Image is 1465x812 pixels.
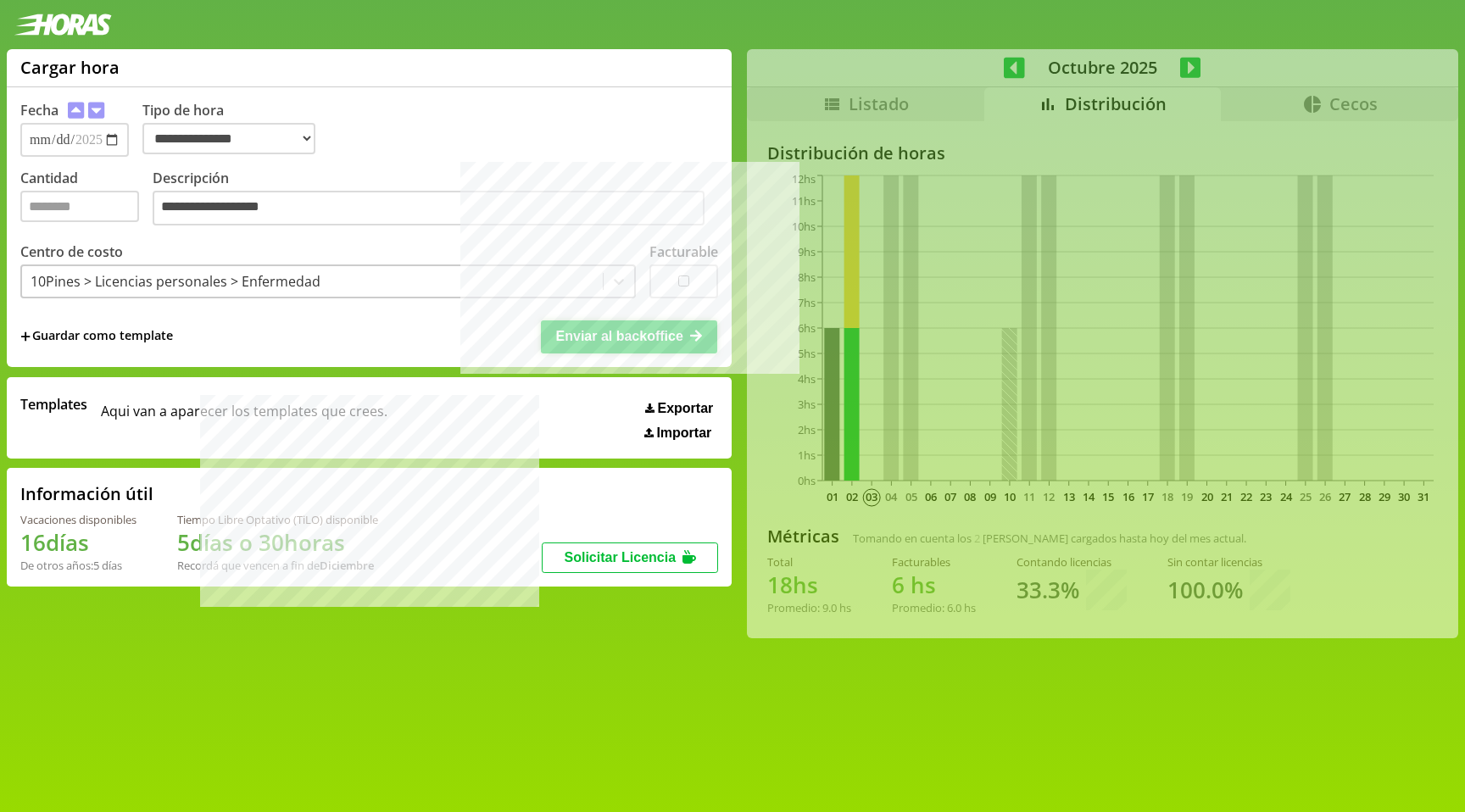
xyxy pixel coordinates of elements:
div: Vacaciones disponibles [20,512,136,527]
h1: Cargar hora [20,56,120,79]
span: Templates [20,395,87,414]
span: Importar [656,425,711,441]
button: Enviar al backoffice [541,320,717,353]
label: Cantidad [20,169,153,231]
div: Recordá que vencen a fin de [177,558,378,573]
button: Solicitar Licencia [542,542,718,573]
span: +Guardar como template [20,327,173,346]
span: Exportar [658,401,714,416]
span: Aqui van a aparecer los templates que crees. [101,395,387,441]
label: Tipo de hora [142,101,329,157]
label: Centro de costo [20,242,123,261]
input: Cantidad [20,191,139,222]
div: 10Pines > Licencias personales > Enfermedad [31,272,320,291]
select: Tipo de hora [142,123,315,154]
div: Tiempo Libre Optativo (TiLO) disponible [177,512,378,527]
h1: 16 días [20,527,136,558]
label: Facturable [649,242,718,261]
button: Exportar [640,400,718,417]
textarea: Descripción [153,191,705,226]
label: Fecha [20,101,58,120]
div: De otros años: 5 días [20,558,136,573]
h2: Información útil [20,482,153,505]
b: Diciembre [320,558,374,573]
label: Descripción [153,169,718,231]
img: logotipo [14,14,112,36]
h1: 5 días o 30 horas [177,527,378,558]
span: Solicitar Licencia [564,550,676,565]
span: Enviar al backoffice [556,329,683,343]
span: + [20,327,31,346]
